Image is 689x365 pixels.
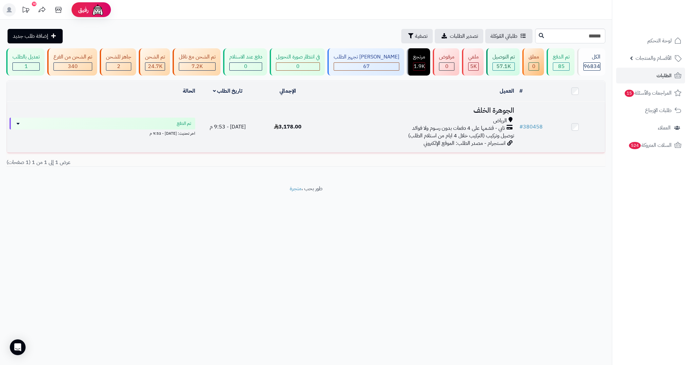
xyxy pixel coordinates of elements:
[106,63,131,70] div: 2
[268,48,326,76] a: في انتظار صورة التحويل 0
[230,63,262,70] div: 0
[401,29,433,43] button: تصفية
[363,62,370,70] span: 67
[636,54,672,63] span: الأقسام والمنتجات
[431,48,461,76] a: مرفوض 0
[413,63,425,70] div: 1851
[439,63,454,70] div: 0
[414,62,425,70] span: 1.9K
[8,29,63,43] a: إضافة طلب جديد
[10,339,26,355] div: Open Intercom Messenger
[532,62,535,70] span: 0
[616,137,685,153] a: السلات المتروكة524
[210,123,246,131] span: [DATE] - 9:53 م
[13,32,48,40] span: إضافة طلب جديد
[628,141,672,150] span: السلات المتروكة
[492,53,515,61] div: تم التوصيل
[5,48,46,76] a: تعديل بالطلب 1
[192,62,203,70] span: 7.2K
[117,62,120,70] span: 2
[424,139,506,147] span: انستجرام - مصدر الطلب: الموقع الإلكتروني
[53,53,92,61] div: تم الشحن من الفرع
[493,63,514,70] div: 57083
[78,6,89,14] span: رفيق
[148,62,162,70] span: 24.7K
[491,32,517,40] span: طلباتي المُوكلة
[583,53,600,61] div: الكل
[296,62,300,70] span: 0
[91,3,104,16] img: ai-face.png
[290,185,302,193] a: متجرة
[17,3,34,18] a: تحديثات المنصة
[229,53,262,61] div: دفع عند الاستلام
[177,120,191,127] span: تم الدفع
[13,63,39,70] div: 1
[2,159,306,166] div: عرض 1 إلى 1 من 1 (1 صفحات)
[558,62,565,70] span: 85
[415,32,428,40] span: تصفية
[553,53,570,61] div: تم الدفع
[280,87,296,95] a: الإجمالي
[98,48,137,76] a: جاهز للشحن 2
[54,63,92,70] div: 340
[616,120,685,136] a: العملاء
[625,90,634,97] span: 15
[445,62,449,70] span: 0
[519,123,523,131] span: #
[624,88,672,98] span: المراجعات والأسئلة
[469,63,478,70] div: 4999
[496,62,511,70] span: 57.1K
[645,106,672,115] span: طلبات الإرجاع
[222,48,268,76] a: دفع عند الاستلام 0
[461,48,485,76] a: ملغي 5K
[408,132,514,140] span: توصيل وتركيب (التركيب خلال 4 ايام من استلام الطلب)
[68,62,78,70] span: 340
[629,142,641,149] span: 524
[485,48,521,76] a: تم التوصيل 57.1K
[413,53,425,61] div: مرتجع
[616,85,685,101] a: المراجعات والأسئلة15
[647,36,672,45] span: لوحة التحكم
[644,15,683,29] img: logo-2.png
[32,2,36,6] div: 10
[485,29,532,43] a: طلباتي المُوكلة
[553,63,569,70] div: 85
[46,48,98,76] a: تم الشحن من الفرع 340
[334,53,399,61] div: [PERSON_NAME] تجهيز الطلب
[616,33,685,49] a: لوحة التحكم
[616,68,685,83] a: الطلبات
[213,87,243,95] a: تاريخ الطلب
[145,63,165,70] div: 24743
[137,48,171,76] a: تم الشحن 24.7K
[519,123,543,131] a: #380458
[106,53,131,61] div: جاهز للشحن
[412,125,505,132] span: تابي - قسّمها على 4 دفعات بدون رسوم ولا فوائد
[276,53,320,61] div: في انتظار صورة التحويل
[171,48,222,76] a: تم الشحن مع ناقل 7.2K
[12,53,40,61] div: تعديل بالطلب
[500,87,514,95] a: العميل
[244,62,247,70] span: 0
[545,48,576,76] a: تم الدفع 85
[450,32,478,40] span: تصدير الطلبات
[616,103,685,118] a: طلبات الإرجاع
[25,62,28,70] span: 1
[576,48,607,76] a: الكل96834
[529,63,539,70] div: 0
[10,129,195,136] div: اخر تحديث: [DATE] - 9:53 م
[435,29,483,43] a: تصدير الطلبات
[657,71,672,80] span: الطلبات
[493,117,507,125] span: الرياض
[521,48,545,76] a: معلق 0
[439,53,454,61] div: مرفوض
[276,63,320,70] div: 0
[326,48,406,76] a: [PERSON_NAME] تجهيز الطلب 67
[519,87,523,95] a: #
[406,48,431,76] a: مرتجع 1.9K
[179,53,216,61] div: تم الشحن مع ناقل
[179,63,215,70] div: 7222
[468,53,479,61] div: ملغي
[658,123,671,132] span: العملاء
[274,123,302,131] span: 3,178.00
[529,53,539,61] div: معلق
